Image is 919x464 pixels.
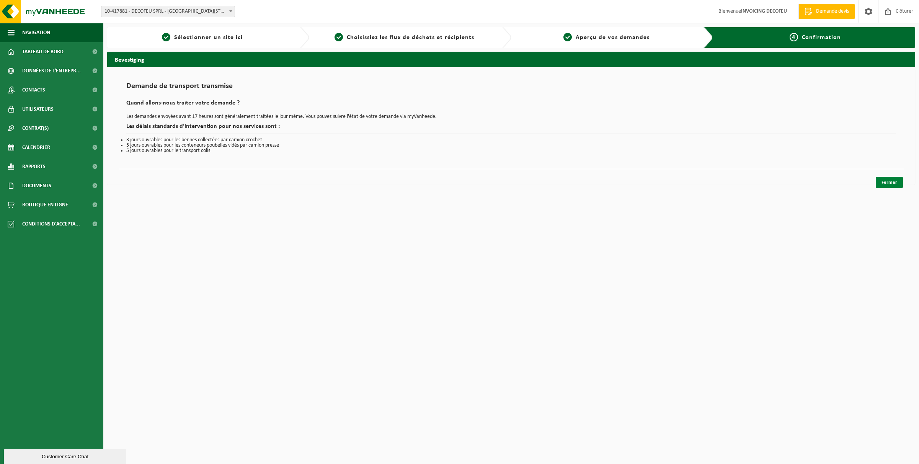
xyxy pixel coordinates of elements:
[126,82,896,94] h1: Demande de transport transmise
[111,33,294,42] a: 1Sélectionner un site ici
[798,4,855,19] a: Demande devis
[101,6,235,17] span: 10-417881 - DECOFEU SPRL - 5380 PONTILLAS, RUE ROGER MARCHAL 10
[126,148,896,154] li: 5 jours ouvrables pour le transport colis
[4,447,128,464] iframe: chat widget
[174,34,243,41] span: Sélectionner un site ici
[126,143,896,148] li: 5 jours ouvrables pour les conteneurs poubelles vidés par camion presse
[802,34,841,41] span: Confirmation
[22,100,54,119] span: Utilisateurs
[876,177,903,188] a: Fermer
[126,137,896,143] li: 3 jours ouvrables pour les bennes collectées par camion crochet
[814,8,851,15] span: Demande devis
[22,61,81,80] span: Données de l'entrepr...
[22,80,45,100] span: Contacts
[576,34,650,41] span: Aperçu de vos demandes
[741,8,787,14] strong: INVOICING DECOFEU
[162,33,170,41] span: 1
[22,214,80,234] span: Conditions d'accepta...
[22,119,49,138] span: Contrat(s)
[126,114,896,119] p: Les demandes envoyées avant 17 heures sont généralement traitées le jour même. Vous pouvez suivre...
[22,138,50,157] span: Calendrier
[126,123,896,134] h2: Les délais standards d’intervention pour nos services sont :
[107,52,915,67] h2: Bevestiging
[790,33,798,41] span: 4
[22,23,50,42] span: Navigation
[515,33,698,42] a: 3Aperçu de vos demandes
[126,100,896,110] h2: Quand allons-nous traiter votre demande ?
[22,176,51,195] span: Documents
[22,195,68,214] span: Boutique en ligne
[22,42,64,61] span: Tableau de bord
[563,33,572,41] span: 3
[313,33,496,42] a: 2Choisissiez les flux de déchets et récipients
[22,157,46,176] span: Rapports
[347,34,474,41] span: Choisissiez les flux de déchets et récipients
[335,33,343,41] span: 2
